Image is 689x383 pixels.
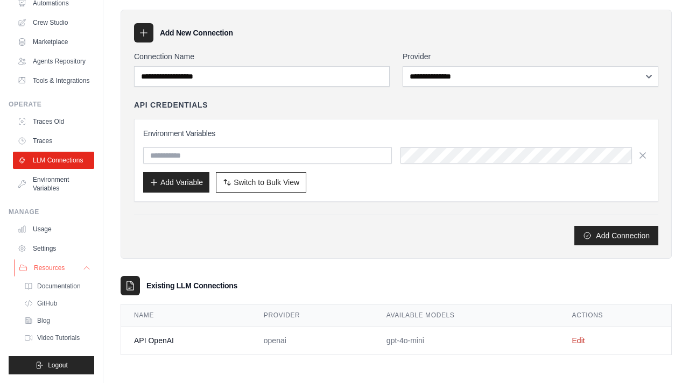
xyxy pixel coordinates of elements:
[9,356,94,374] button: Logout
[13,14,94,31] a: Crew Studio
[572,336,585,345] a: Edit
[121,304,251,327] th: Name
[34,264,65,272] span: Resources
[13,240,94,257] a: Settings
[121,327,251,355] td: API OpenAI
[37,299,57,308] span: GitHub
[134,51,390,62] label: Connection Name
[19,330,94,345] a: Video Tutorials
[251,304,374,327] th: Provider
[251,327,374,355] td: openai
[403,51,658,62] label: Provider
[37,334,80,342] span: Video Tutorials
[13,171,94,197] a: Environment Variables
[143,172,209,193] button: Add Variable
[374,304,559,327] th: Available Models
[160,27,233,38] h3: Add New Connection
[574,226,658,245] button: Add Connection
[37,282,81,290] span: Documentation
[9,208,94,216] div: Manage
[13,53,94,70] a: Agents Repository
[19,296,94,311] a: GitHub
[143,128,649,139] h3: Environment Variables
[559,304,671,327] th: Actions
[13,132,94,150] a: Traces
[13,152,94,169] a: LLM Connections
[48,361,68,370] span: Logout
[374,327,559,355] td: gpt-4o-mini
[13,221,94,238] a: Usage
[19,313,94,328] a: Blog
[13,113,94,130] a: Traces Old
[37,316,50,325] span: Blog
[13,33,94,51] a: Marketplace
[134,100,208,110] h4: API Credentials
[216,172,306,193] button: Switch to Bulk View
[234,177,299,188] span: Switch to Bulk View
[146,280,237,291] h3: Existing LLM Connections
[9,100,94,109] div: Operate
[13,72,94,89] a: Tools & Integrations
[19,279,94,294] a: Documentation
[14,259,95,276] button: Resources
